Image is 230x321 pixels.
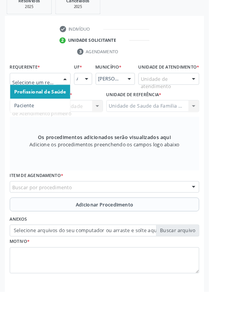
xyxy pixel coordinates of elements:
label: Unidade de referência [117,99,178,111]
span: Paciente [16,113,38,120]
span: [PERSON_NAME] [108,83,133,91]
span: Adicionar Procedimento [83,221,147,229]
label: Item de agendamento [11,188,70,200]
input: Selecione um requerente [13,83,62,98]
div: 2025 [13,5,51,10]
div: 2025 [67,5,105,10]
label: UF [82,69,90,80]
span: Adicione os procedimentos preenchendo os campos logo abaixo [33,155,197,163]
div: Unidade solicitante [75,41,128,48]
div: 2 [65,41,72,48]
label: Anexos [11,236,30,247]
span: Buscar por procedimento [13,202,79,210]
span: Os procedimentos adicionados serão visualizados aqui [42,147,188,155]
label: Município [105,69,134,80]
button: Adicionar Procedimento [11,218,219,233]
span: Unidade de atendimento [155,83,204,99]
label: Requerente [11,69,44,80]
span: AL [84,83,86,91]
label: Unidade de atendimento [152,69,219,80]
span: Profissional de Saúde [16,97,73,105]
label: Motivo [11,260,33,272]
